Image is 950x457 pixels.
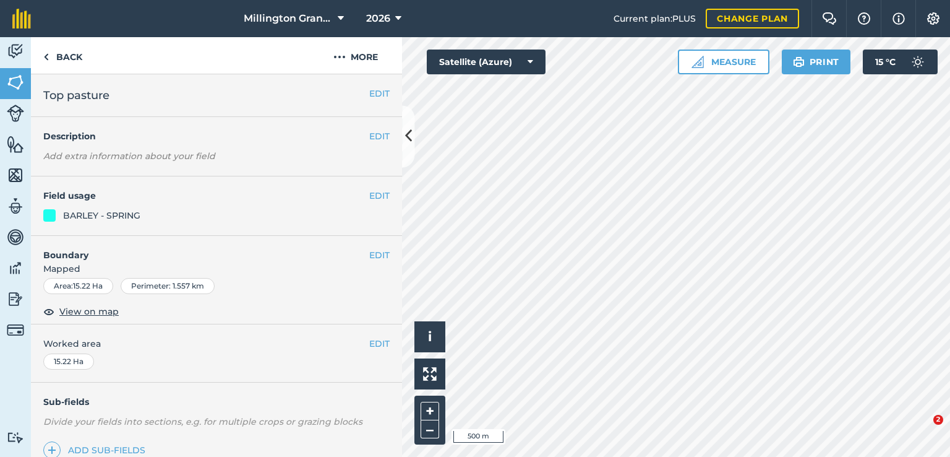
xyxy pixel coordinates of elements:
[7,432,24,443] img: svg+xml;base64,PD94bWwgdmVyc2lvbj0iMS4wIiBlbmNvZGluZz0idXRmLTgiPz4KPCEtLSBHZW5lcmF0b3I6IEFkb2JlIE...
[369,189,390,202] button: EDIT
[31,395,402,409] h4: Sub-fields
[908,415,938,445] iframe: Intercom live chat
[428,329,432,344] span: i
[863,50,938,74] button: 15 °C
[43,304,119,319] button: View on map
[121,278,215,294] div: Perimeter : 1.557 km
[7,42,24,61] img: svg+xml;base64,PD94bWwgdmVyc2lvbj0iMS4wIiBlbmNvZGluZz0idXRmLTgiPz4KPCEtLSBHZW5lcmF0b3I6IEFkb2JlIE...
[59,305,119,318] span: View on map
[31,236,369,262] h4: Boundary
[366,11,390,26] span: 2026
[369,337,390,350] button: EDIT
[706,9,799,28] a: Change plan
[822,12,837,25] img: Two speech bubbles overlapping with the left bubble in the forefront
[7,259,24,277] img: svg+xml;base64,PD94bWwgdmVyc2lvbj0iMS4wIiBlbmNvZGluZz0idXRmLTgiPz4KPCEtLSBHZW5lcmF0b3I6IEFkb2JlIE...
[7,228,24,246] img: svg+xml;base64,PD94bWwgdmVyc2lvbj0iMS4wIiBlbmNvZGluZz0idXRmLTgiPz4KPCEtLSBHZW5lcmF0b3I6IEFkb2JlIE...
[43,416,362,427] em: Divide your fields into sections, e.g. for multiple crops or grazing blocks
[7,73,24,92] img: svg+xml;base64,PHN2ZyB4bWxucz0iaHR0cDovL3d3dy53My5vcmcvMjAwMC9zdmciIHdpZHRoPSI1NiIgaGVpZ2h0PSI2MC...
[427,50,546,74] button: Satellite (Azure)
[31,262,402,276] span: Mapped
[43,278,113,294] div: Area : 15.22 Ha
[7,105,24,122] img: svg+xml;base64,PD94bWwgdmVyc2lvbj0iMS4wIiBlbmNvZGluZz0idXRmLTgiPz4KPCEtLSBHZW5lcmF0b3I6IEFkb2JlIE...
[7,166,24,185] img: svg+xml;base64,PHN2ZyB4bWxucz0iaHR0cDovL3d3dy53My5vcmcvMjAwMC9zdmciIHdpZHRoPSI1NiIgaGVpZ2h0PSI2MC...
[63,209,140,222] div: BARLEY - SPRING
[43,129,390,143] h4: Description
[369,87,390,100] button: EDIT
[12,9,31,28] img: fieldmargin Logo
[43,189,369,202] h4: Field usage
[678,50,769,74] button: Measure
[43,87,109,104] span: Top pasture
[31,37,95,74] a: Back
[892,11,905,26] img: svg+xml;base64,PHN2ZyB4bWxucz0iaHR0cDovL3d3dy53My5vcmcvMjAwMC9zdmciIHdpZHRoPSIxNyIgaGVpZ2h0PSIxNy...
[421,402,439,420] button: +
[244,11,333,26] span: Millington Grange
[793,54,805,69] img: svg+xml;base64,PHN2ZyB4bWxucz0iaHR0cDovL3d3dy53My5vcmcvMjAwMC9zdmciIHdpZHRoPSIxOSIgaGVpZ2h0PSIyNC...
[309,37,402,74] button: More
[857,12,871,25] img: A question mark icon
[905,50,930,74] img: svg+xml;base64,PD94bWwgdmVyc2lvbj0iMS4wIiBlbmNvZGluZz0idXRmLTgiPz4KPCEtLSBHZW5lcmF0b3I6IEFkb2JlIE...
[369,248,390,262] button: EDIT
[423,367,437,381] img: Four arrows, one pointing top left, one top right, one bottom right and the last bottom left
[7,135,24,154] img: svg+xml;base64,PHN2ZyB4bWxucz0iaHR0cDovL3d3dy53My5vcmcvMjAwMC9zdmciIHdpZHRoPSI1NiIgaGVpZ2h0PSI2MC...
[691,56,704,68] img: Ruler icon
[7,197,24,215] img: svg+xml;base64,PD94bWwgdmVyc2lvbj0iMS4wIiBlbmNvZGluZz0idXRmLTgiPz4KPCEtLSBHZW5lcmF0b3I6IEFkb2JlIE...
[7,290,24,308] img: svg+xml;base64,PD94bWwgdmVyc2lvbj0iMS4wIiBlbmNvZGluZz0idXRmLTgiPz4KPCEtLSBHZW5lcmF0b3I6IEFkb2JlIE...
[933,415,943,425] span: 2
[43,304,54,319] img: svg+xml;base64,PHN2ZyB4bWxucz0iaHR0cDovL3d3dy53My5vcmcvMjAwMC9zdmciIHdpZHRoPSIxOCIgaGVpZ2h0PSIyNC...
[926,12,941,25] img: A cog icon
[875,50,896,74] span: 15 ° C
[333,50,346,64] img: svg+xml;base64,PHN2ZyB4bWxucz0iaHR0cDovL3d3dy53My5vcmcvMjAwMC9zdmciIHdpZHRoPSIyMCIgaGVpZ2h0PSIyNC...
[414,321,445,352] button: i
[7,321,24,339] img: svg+xml;base64,PD94bWwgdmVyc2lvbj0iMS4wIiBlbmNvZGluZz0idXRmLTgiPz4KPCEtLSBHZW5lcmF0b3I6IEFkb2JlIE...
[614,12,696,25] span: Current plan : PLUS
[43,150,215,162] em: Add extra information about your field
[43,337,390,350] span: Worked area
[782,50,851,74] button: Print
[43,354,94,370] div: 15.22 Ha
[43,50,49,64] img: svg+xml;base64,PHN2ZyB4bWxucz0iaHR0cDovL3d3dy53My5vcmcvMjAwMC9zdmciIHdpZHRoPSI5IiBoZWlnaHQ9IjI0Ii...
[369,129,390,143] button: EDIT
[421,420,439,438] button: –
